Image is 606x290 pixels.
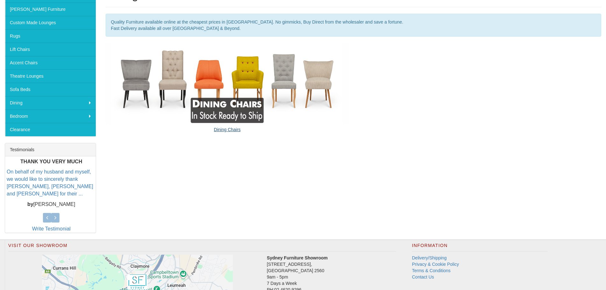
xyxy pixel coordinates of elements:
[5,143,96,156] div: Testimonials
[7,201,96,208] p: [PERSON_NAME]
[5,110,96,123] a: Bedroom
[412,243,547,251] h2: Information
[27,202,33,207] b: by
[32,226,71,231] a: Write Testimonial
[20,159,82,164] b: THANK YOU VERY MUCH
[5,29,96,43] a: Rugs
[8,243,396,251] h2: Visit Our Showroom
[106,43,349,124] img: Dining Chairs
[412,262,459,267] a: Privacy & Cookie Policy
[7,169,93,197] a: On behalf of my husband and myself, we would like to sincerely thank [PERSON_NAME], [PERSON_NAME]...
[412,268,450,273] a: Terms & Conditions
[214,127,240,132] a: Dining Chairs
[5,96,96,110] a: Dining
[5,123,96,136] a: Clearance
[106,14,601,37] div: Quality Furniture available online at the cheapest prices in [GEOGRAPHIC_DATA]. No gimmicks, Buy ...
[412,255,447,260] a: Delivery/Shipping
[412,274,434,279] a: Contact Us
[5,43,96,56] a: Lift Chairs
[267,255,328,260] strong: Sydney Furniture Showroom
[5,16,96,29] a: Custom Made Lounges
[5,69,96,83] a: Theatre Lounges
[5,56,96,69] a: Accent Chairs
[5,3,96,16] a: [PERSON_NAME] Furniture
[5,83,96,96] a: Sofa Beds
